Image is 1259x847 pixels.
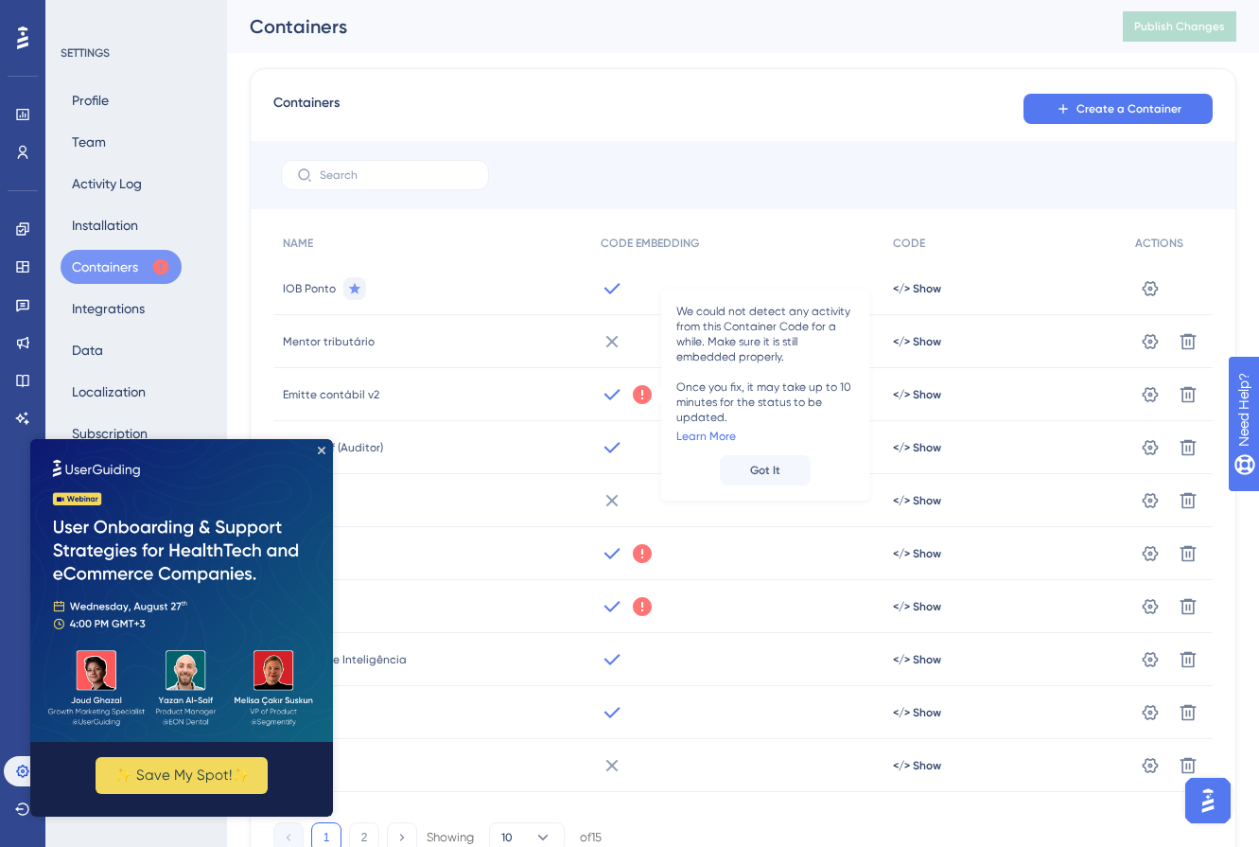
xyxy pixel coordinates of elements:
button: </> Show [893,334,941,349]
button: </> Show [893,546,941,561]
button: </> Show [893,281,941,296]
button: Data [61,333,114,367]
button: </> Show [893,758,941,773]
button: ✨ Save My Spot!✨ [65,318,237,355]
input: Search [320,168,473,182]
button: Profile [61,83,120,117]
button: </> Show [893,440,941,455]
button: </> Show [893,387,941,402]
span: CODE [893,236,925,251]
span: NAME [283,236,313,251]
span: Create a Container [1076,101,1181,116]
span: Need Help? [44,5,118,27]
div: Close Preview [288,8,295,15]
iframe: UserGuiding AI Assistant Launcher [1180,772,1236,829]
span: ACTIONS [1135,236,1183,251]
button: Subscription [61,416,159,450]
button: Activity Log [61,167,153,201]
button: Publish Changes [1123,11,1236,42]
button: Integrations [61,291,156,326]
div: SETTINGS [61,45,214,61]
button: Installation [61,208,149,242]
span: EFD-Reinf (Auditor) [283,440,383,455]
button: </> Show [893,705,941,720]
button: Got It [720,455,811,485]
button: </> Show [893,599,941,614]
span: IOB Online Inteligência [283,652,407,667]
div: Showing [427,829,474,846]
a: Learn More [676,429,736,444]
span: Emitte contábil v2 [283,387,379,402]
button: </> Show [893,493,941,508]
span: Got It [750,463,780,478]
span: Publish Changes [1134,19,1225,34]
button: Localization [61,375,157,409]
span: Mentor tributário [283,334,375,349]
span: We could not detect any activity from this Container Code for a while. Make sure it is still embe... [676,304,854,425]
button: Team [61,125,117,159]
div: Containers [250,13,1075,40]
button: Containers [61,250,182,284]
button: </> Show [893,652,941,667]
span: IOB Ponto [283,281,336,296]
span: 10 [501,830,513,845]
span: CODE EMBEDDING [601,236,699,251]
button: Create a Container [1023,94,1213,124]
div: of 15 [580,829,602,846]
span: Containers [273,92,340,126]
